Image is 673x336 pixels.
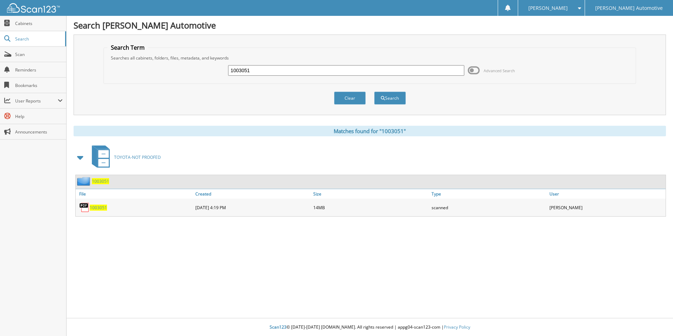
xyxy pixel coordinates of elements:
span: Reminders [15,67,63,73]
a: 1003051 [92,178,109,184]
div: Searches all cabinets, folders, files, metadata, and keywords [107,55,632,61]
a: Size [312,189,429,199]
img: PDF.png [79,202,90,213]
span: Help [15,113,63,119]
img: folder2.png [77,177,92,186]
span: [PERSON_NAME] Automotive [595,6,663,10]
span: [PERSON_NAME] [528,6,568,10]
div: scanned [430,200,548,214]
img: scan123-logo-white.svg [7,3,60,13]
a: User [548,189,666,199]
div: © [DATE]-[DATE] [DOMAIN_NAME]. All rights reserved | appg04-scan123-com | [67,319,673,336]
span: Search [15,36,62,42]
span: TOYOTA-NOT PROOFED [114,154,161,160]
h1: Search [PERSON_NAME] Automotive [74,19,666,31]
div: Matches found for "1003051" [74,126,666,136]
legend: Search Term [107,44,148,51]
a: TOYOTA-NOT PROOFED [88,143,161,171]
span: Advanced Search [484,68,515,73]
a: Privacy Policy [444,324,470,330]
span: User Reports [15,98,58,104]
button: Clear [334,92,366,105]
a: Created [194,189,312,199]
span: Scan [15,51,63,57]
div: 14MB [312,200,429,214]
div: [PERSON_NAME] [548,200,666,214]
a: 1003051 [90,205,107,211]
div: [DATE] 4:19 PM [194,200,312,214]
span: Announcements [15,129,63,135]
span: Scan123 [270,324,287,330]
iframe: Chat Widget [638,302,673,336]
span: Bookmarks [15,82,63,88]
span: Cabinets [15,20,63,26]
a: File [76,189,194,199]
button: Search [374,92,406,105]
a: Type [430,189,548,199]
